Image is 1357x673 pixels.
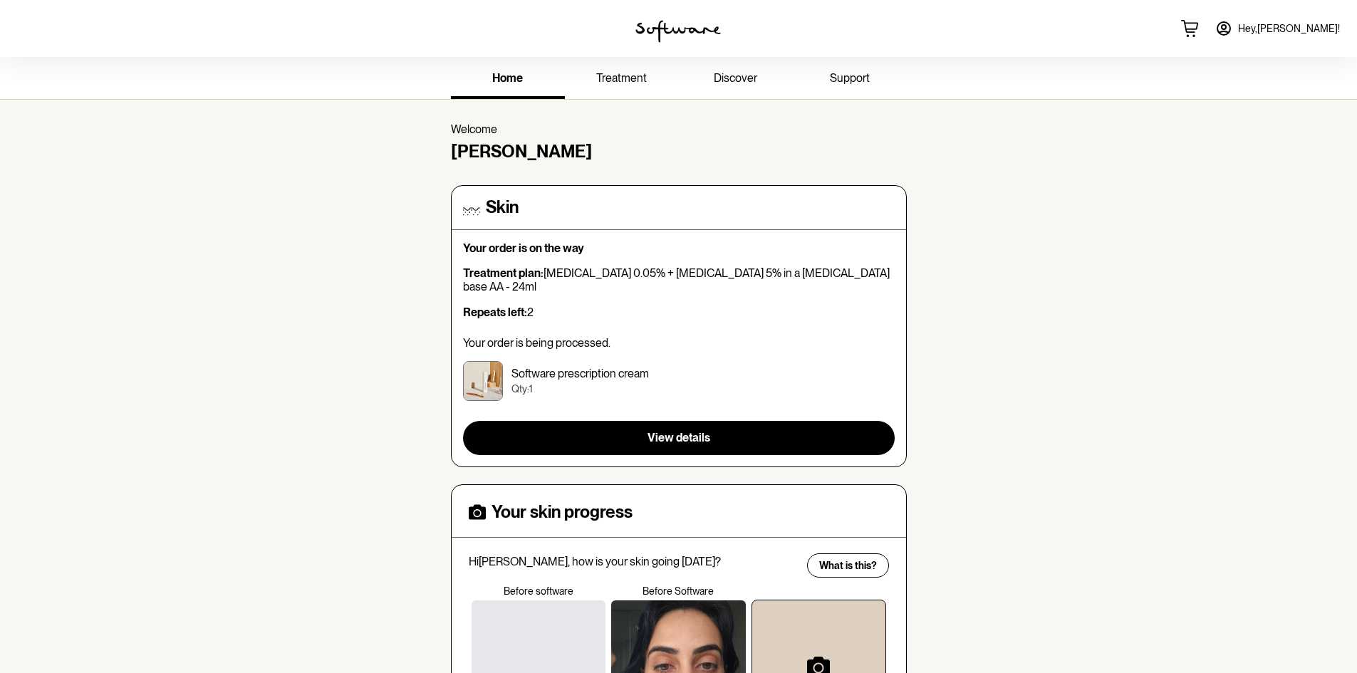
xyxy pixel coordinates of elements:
span: Hey, [PERSON_NAME] ! [1238,23,1340,35]
p: 2 [463,306,895,319]
img: software logo [635,20,721,43]
a: home [451,60,565,99]
h4: Skin [486,197,519,218]
span: discover [714,71,757,85]
span: What is this? [819,560,877,572]
img: ckrjybs9h00003h5xsftakopd.jpg [463,361,503,401]
h4: Your skin progress [492,502,633,523]
h4: [PERSON_NAME] [451,142,907,162]
span: View details [648,431,710,444]
a: discover [679,60,793,99]
strong: Treatment plan: [463,266,544,280]
p: Welcome [451,122,907,136]
button: View details [463,421,895,455]
a: Hey,[PERSON_NAME]! [1207,11,1348,46]
p: Before software [469,585,609,598]
p: Qty: 1 [511,383,649,395]
p: Your order is on the way [463,241,895,255]
a: support [793,60,907,99]
p: Your order is being processed. [463,336,895,350]
a: treatment [565,60,679,99]
p: Hi [PERSON_NAME] , how is your skin going [DATE]? [469,555,798,568]
button: What is this? [807,553,889,578]
span: support [830,71,870,85]
span: treatment [596,71,647,85]
p: Before Software [608,585,749,598]
span: home [492,71,523,85]
p: Software prescription cream [511,367,649,380]
p: [MEDICAL_DATA] 0.05% + [MEDICAL_DATA] 5% in a [MEDICAL_DATA] base AA - 24ml [463,266,895,293]
strong: Repeats left: [463,306,527,319]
